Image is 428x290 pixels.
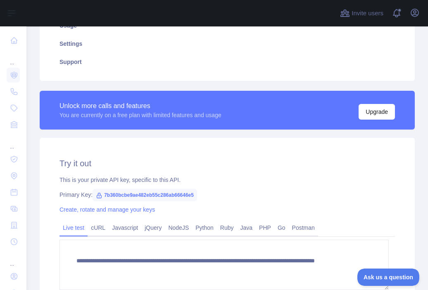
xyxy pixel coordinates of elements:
[59,176,395,184] div: This is your private API key, specific to this API.
[237,221,256,234] a: Java
[165,221,192,234] a: NodeJS
[93,189,197,201] span: 7b360bcbe9ae482eb55c286ab66646e5
[141,221,165,234] a: jQuery
[289,221,318,234] a: Postman
[59,191,395,199] div: Primary Key:
[59,158,395,169] h2: Try it out
[109,221,141,234] a: Javascript
[338,7,385,20] button: Invite users
[59,206,155,213] a: Create, rotate and manage your keys
[7,251,20,267] div: ...
[59,221,88,234] a: Live test
[59,111,221,119] div: You are currently on a free plan with limited features and usage
[50,35,405,53] a: Settings
[59,101,221,111] div: Unlock more calls and features
[357,269,420,286] iframe: Toggle Customer Support
[88,221,109,234] a: cURL
[359,104,395,120] button: Upgrade
[50,53,405,71] a: Support
[7,134,20,150] div: ...
[192,221,217,234] a: Python
[217,221,237,234] a: Ruby
[274,221,289,234] a: Go
[352,9,383,18] span: Invite users
[256,221,274,234] a: PHP
[7,50,20,66] div: ...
